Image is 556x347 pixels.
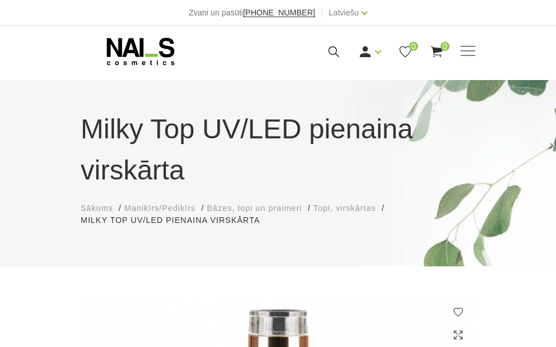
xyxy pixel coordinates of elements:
[313,204,376,213] span: Topi, virskārtas
[313,202,376,214] a: Topi, virskārtas
[207,204,302,213] span: Bāzes, topi un praimeri
[207,202,302,214] a: Bāzes, topi un praimeri
[124,202,195,214] a: Manikīrs/Pedikīrs
[243,8,315,17] span: [PHONE_NUMBER]
[189,6,315,19] div: Zvani un pasūti
[81,202,113,214] a: Sākums
[81,214,271,226] li: Milky Top UV/LED pienaina virskārta
[329,6,359,19] a: Latviešu
[440,42,450,51] span: 0
[81,204,113,213] span: Sākums
[398,45,412,59] a: 0
[409,42,418,51] span: 0
[430,45,444,59] a: 0
[321,6,323,19] span: |
[124,204,195,213] span: Manikīrs/Pedikīrs
[243,9,315,17] a: [PHONE_NUMBER]
[81,109,475,191] h1: Milky Top UV/LED pienaina virskārta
